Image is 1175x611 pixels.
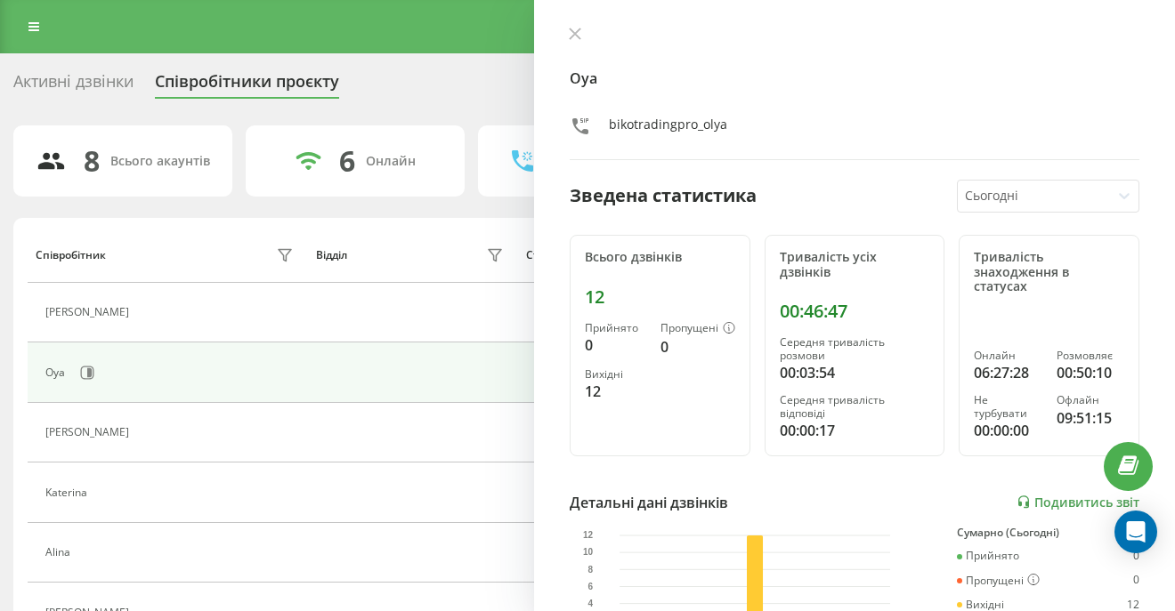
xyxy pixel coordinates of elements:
div: bikotradingpro_olya [609,116,727,141]
div: 0 [1133,550,1139,562]
div: Онлайн [974,350,1041,362]
div: Середня тривалість відповіді [780,394,930,420]
div: Прийнято [585,322,646,334]
div: 12 [1127,599,1139,611]
div: Тривалість знаходження в статусах [974,250,1124,294]
div: Розмовляє [1057,350,1124,362]
div: 8 [84,144,100,178]
text: 4 [588,599,594,608]
a: Подивитись звіт [1017,494,1139,510]
div: [PERSON_NAME] [45,306,134,318]
div: Сумарно (Сьогодні) [957,527,1139,539]
div: Детальні дані дзвінків [570,492,728,513]
div: Середня тривалість розмови [780,336,930,362]
div: Офлайн [1057,394,1124,406]
div: Пропущені [660,322,735,336]
div: Прийнято [957,550,1019,562]
div: 06:27:28 [974,362,1041,383]
div: 09:51:15 [1057,407,1124,429]
div: Oya [45,366,69,379]
div: Katerina [45,486,92,499]
div: Відділ [316,249,347,261]
div: Вихідні [957,599,1004,611]
div: 00:00:17 [780,420,930,441]
div: 00:00:00 [974,420,1041,441]
text: 6 [588,582,594,591]
div: 6 [339,144,355,178]
div: Пропущені [957,574,1040,588]
div: Тривалість усіх дзвінків [780,250,930,280]
div: Всього дзвінків [585,250,735,265]
div: Зведена статистика [570,182,757,209]
div: Онлайн [366,154,416,169]
div: 0 [660,336,735,358]
div: Всього акаунтів [110,154,210,169]
div: Статус [526,249,561,261]
div: Співробітник [36,249,106,261]
div: Вихідні [585,368,646,381]
div: 00:50:10 [1057,362,1124,383]
h4: Oya [570,68,1139,89]
div: 0 [585,334,646,356]
div: 00:03:54 [780,362,930,383]
div: 0 [1133,574,1139,588]
text: 10 [583,547,594,557]
div: Alina [45,546,75,559]
div: 00:46:47 [780,301,930,322]
text: 12 [583,530,594,540]
div: Не турбувати [974,394,1041,420]
div: Open Intercom Messenger [1114,511,1157,553]
text: 8 [588,564,594,574]
div: Активні дзвінки [13,72,134,100]
div: Співробітники проєкту [155,72,339,100]
div: 12 [585,286,735,308]
div: [PERSON_NAME] [45,426,134,438]
div: 12 [585,381,646,402]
